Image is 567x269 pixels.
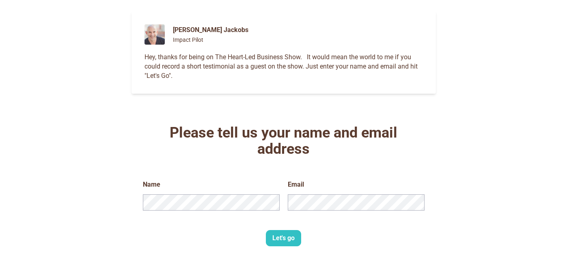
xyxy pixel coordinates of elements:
div: [PERSON_NAME] Jackobs [173,25,248,35]
span: Hey, thanks for being on The Heart-Led Business Show. It would mean the world to me if you could ... [144,53,419,80]
label: Name [143,180,160,189]
div: Please tell us your name and email address [143,125,425,157]
img: Impact Pilot [144,24,165,45]
div: Impact Pilot [173,36,248,44]
label: Email [288,180,304,189]
button: Let's go [266,230,301,246]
